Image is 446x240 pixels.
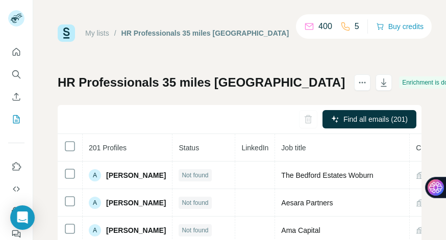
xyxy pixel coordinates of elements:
[355,20,359,33] p: 5
[8,88,24,106] button: Enrich CSV
[281,226,320,234] span: Ama Capital
[182,226,208,235] span: Not found
[281,144,306,152] span: Job title
[10,205,35,230] div: Open Intercom Messenger
[182,171,208,180] span: Not found
[8,110,24,128] button: My lists
[8,65,24,84] button: Search
[241,144,268,152] span: LinkedIn
[114,28,116,38] li: /
[106,225,166,235] span: [PERSON_NAME]
[121,28,289,38] div: HR Professionals 35 miles [GEOGRAPHIC_DATA]
[106,170,166,180] span: [PERSON_NAME]
[354,74,370,91] button: actions
[58,24,75,42] img: Surfe Logo
[182,198,208,207] span: Not found
[179,144,199,152] span: Status
[8,43,24,61] button: Quick start
[8,157,24,176] button: Use Surfe on LinkedIn
[281,199,333,207] span: Aesara Partners
[318,20,332,33] p: 400
[58,74,345,91] h1: HR Professionals 35 miles [GEOGRAPHIC_DATA]
[281,171,373,179] span: The Bedford Estates Woburn
[343,114,408,124] span: Find all emails (201)
[8,180,24,198] button: Use Surfe API
[85,29,109,37] a: My lists
[89,144,127,152] span: 201 Profiles
[106,198,166,208] span: [PERSON_NAME]
[323,110,416,128] button: Find all emails (201)
[8,202,24,221] button: Dashboard
[89,169,101,181] div: A
[89,197,101,209] div: A
[376,19,424,34] button: Buy credits
[89,224,101,236] div: A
